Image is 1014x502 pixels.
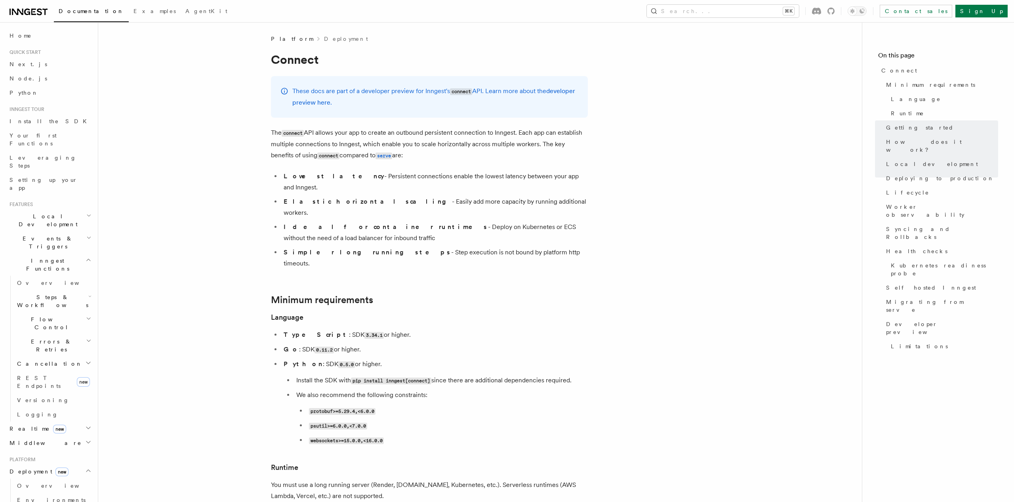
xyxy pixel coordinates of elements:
[888,106,998,120] a: Runtime
[6,276,93,422] div: Inngest Functions
[10,90,38,96] span: Python
[324,35,368,43] a: Deployment
[6,86,93,100] a: Python
[886,174,994,182] span: Deploying to production
[883,135,998,157] a: How does it work?
[14,290,93,312] button: Steps & Workflows
[10,132,57,147] span: Your first Functions
[6,425,66,433] span: Realtime
[6,254,93,276] button: Inngest Functions
[6,114,93,128] a: Install the SDK
[878,51,998,63] h4: On this page
[14,293,88,309] span: Steps & Workflows
[284,345,299,353] strong: Go
[883,185,998,200] a: Lifecycle
[14,338,86,353] span: Errors & Retries
[6,212,86,228] span: Local Development
[6,456,36,463] span: Platform
[185,8,227,14] span: AgentKit
[6,151,93,173] a: Leveraging Steps
[883,222,998,244] a: Syncing and Rollbacks
[10,155,76,169] span: Leveraging Steps
[129,2,181,21] a: Examples
[309,437,384,444] code: websockets>=15.0.0,<16.0.0
[351,378,431,384] code: pip install inngest[connect]
[955,5,1008,17] a: Sign Up
[133,8,176,14] span: Examples
[6,257,86,273] span: Inngest Functions
[6,439,82,447] span: Middleware
[883,171,998,185] a: Deploying to production
[14,479,93,493] a: Overview
[883,244,998,258] a: Health checks
[6,468,69,475] span: Deployment
[886,81,975,89] span: Minimum requirements
[6,128,93,151] a: Your first Functions
[281,221,588,244] li: - Deploy on Kubernetes or ECS without the need of a load balancer for inbound traffic
[886,247,947,255] span: Health checks
[281,247,588,269] li: - Step execution is not bound by platform http timeouts.
[881,67,917,74] span: Connect
[314,347,334,353] code: 0.11.2
[647,5,799,17] button: Search...⌘K
[271,312,303,323] a: Language
[284,331,349,338] strong: TypeScript
[6,231,93,254] button: Events & Triggers
[6,173,93,195] a: Setting up your app
[14,407,93,422] a: Logging
[10,118,91,124] span: Install the SDK
[888,339,998,353] a: Limitations
[17,280,99,286] span: Overview
[294,389,588,446] li: We also recommend the following constraints:
[6,464,93,479] button: Deploymentnew
[14,393,93,407] a: Versioning
[783,7,794,15] kbd: ⌘K
[14,315,86,331] span: Flow Control
[450,88,472,95] code: connect
[281,344,588,355] li: : SDK or higher.
[883,295,998,317] a: Migrating from serve
[271,127,588,161] p: The API allows your app to create an outbound persistent connection to Inngest. Each app can esta...
[281,171,588,193] li: - Persistent connections enable the lowest latency between your app and Inngest.
[294,375,588,386] li: Install the SDK with since there are additional dependencies required.
[883,157,998,171] a: Local development
[883,281,998,295] a: Self hosted Inngest
[338,361,355,368] code: 0.5.0
[17,397,69,403] span: Versioning
[17,411,58,418] span: Logging
[886,225,998,241] span: Syncing and Rollbacks
[364,332,384,339] code: 3.34.1
[886,160,978,168] span: Local development
[17,375,61,389] span: REST Endpoints
[14,371,93,393] a: REST Endpointsnew
[14,276,93,290] a: Overview
[886,189,929,197] span: Lifecycle
[6,209,93,231] button: Local Development
[886,203,998,219] span: Worker observability
[6,29,93,43] a: Home
[181,2,232,21] a: AgentKit
[10,61,47,67] span: Next.js
[6,422,93,436] button: Realtimenew
[281,359,588,446] li: : SDK or higher.
[14,360,82,368] span: Cancellation
[891,261,998,277] span: Kubernetes readiness probe
[886,320,998,336] span: Developer preview
[6,106,44,113] span: Inngest tour
[55,468,69,476] span: new
[77,377,90,387] span: new
[886,284,976,292] span: Self hosted Inngest
[292,86,578,108] p: These docs are part of a developer preview for Inngest's API. Learn more about the .
[888,258,998,281] a: Kubernetes readiness probe
[880,5,952,17] a: Contact sales
[375,151,392,159] a: serve
[6,201,33,208] span: Features
[6,235,86,250] span: Events & Triggers
[284,172,384,180] strong: Lowest latency
[891,109,924,117] span: Runtime
[10,177,78,191] span: Setting up your app
[309,408,375,415] code: protobuf>=5.29.4,<6.0.0
[883,200,998,222] a: Worker observability
[309,423,367,429] code: psutil>=6.0.0,<7.0.0
[271,35,313,43] span: Platform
